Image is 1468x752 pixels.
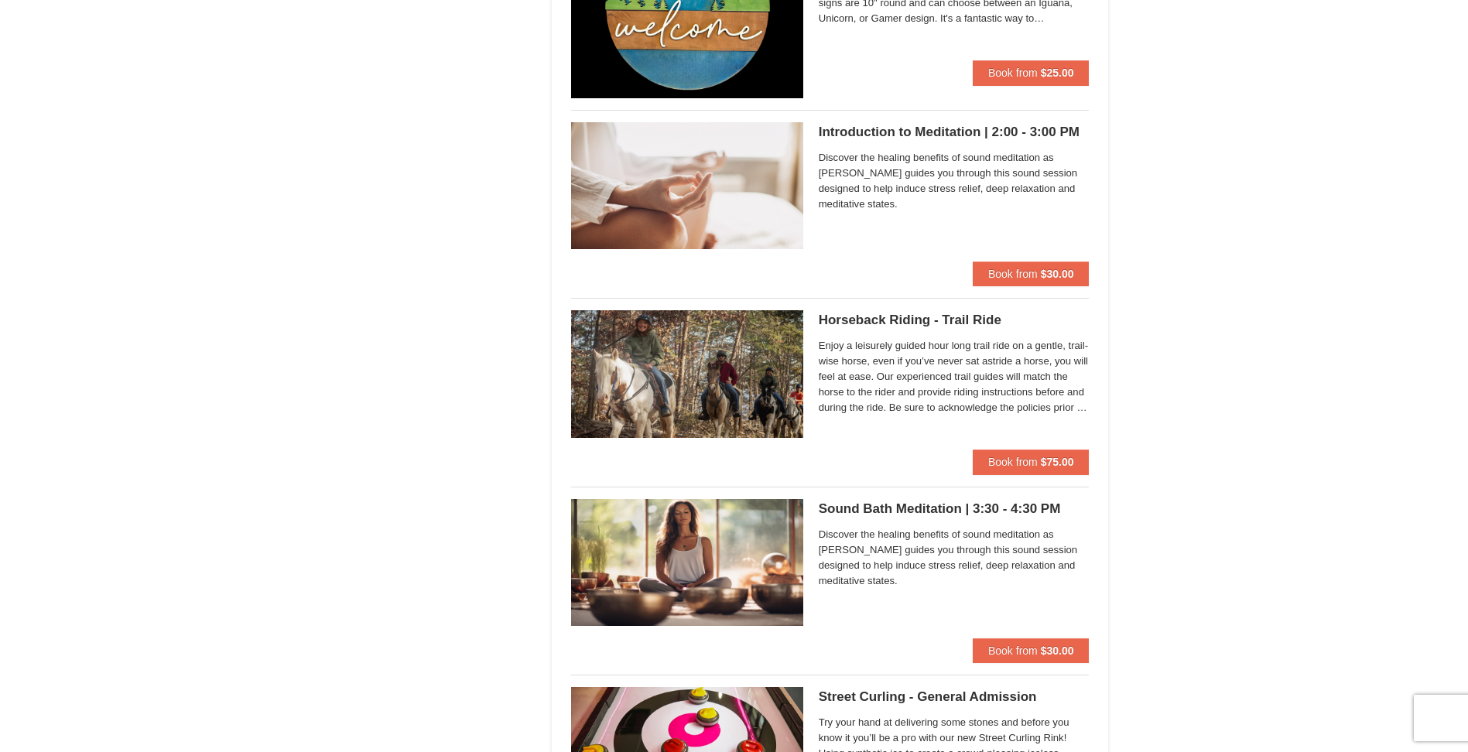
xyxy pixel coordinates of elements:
img: 21584748-79-4e8ac5ed.jpg [571,310,803,437]
strong: $30.00 [1041,268,1074,280]
button: Book from $25.00 [973,60,1090,85]
strong: $30.00 [1041,644,1074,657]
span: Enjoy a leisurely guided hour long trail ride on a gentle, trail-wise horse, even if you’ve never... [819,338,1090,415]
button: Book from $30.00 [973,638,1090,663]
strong: $75.00 [1041,456,1074,468]
strong: $25.00 [1041,67,1074,79]
h5: Sound Bath Meditation | 3:30 - 4:30 PM [819,501,1090,517]
img: 18871151-77-b4dd4412.jpg [571,499,803,626]
span: Book from [988,644,1038,657]
span: Book from [988,268,1038,280]
span: Book from [988,67,1038,79]
h5: Introduction to Meditation | 2:00 - 3:00 PM [819,125,1090,140]
button: Book from $75.00 [973,449,1090,474]
img: 18871151-47-855d39d5.jpg [571,122,803,249]
h5: Street Curling - General Admission [819,689,1090,705]
h5: Horseback Riding - Trail Ride [819,313,1090,328]
button: Book from $30.00 [973,261,1090,286]
span: Book from [988,456,1038,468]
span: Discover the healing benefits of sound meditation as [PERSON_NAME] guides you through this sound ... [819,527,1090,589]
span: Discover the healing benefits of sound meditation as [PERSON_NAME] guides you through this sound ... [819,150,1090,212]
